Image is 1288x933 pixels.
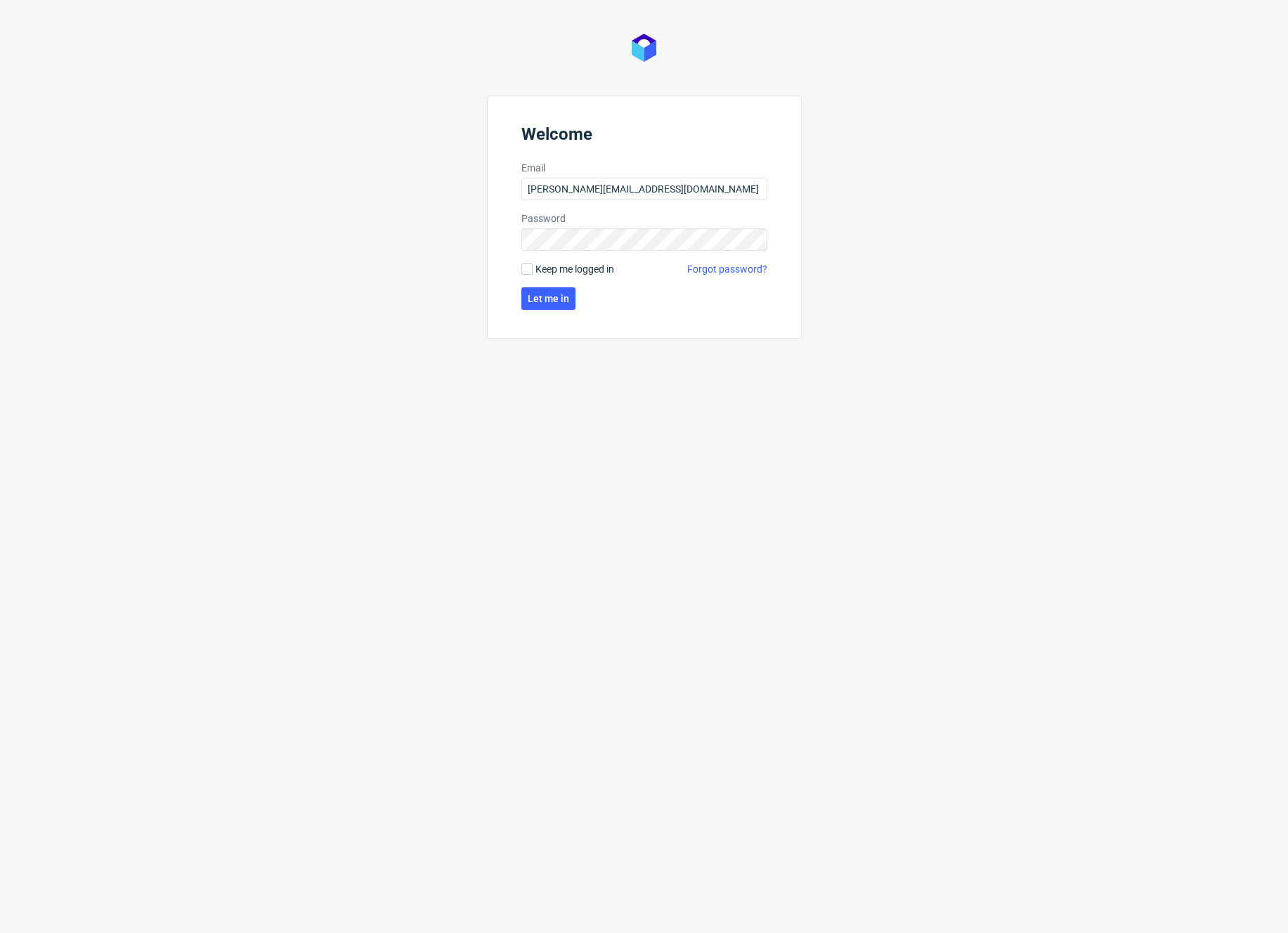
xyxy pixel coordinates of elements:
span: Let me in [528,294,569,304]
input: you@youremail.com [521,178,767,200]
label: Email [521,161,767,175]
a: Forgot password? [687,262,767,276]
header: Welcome [521,124,767,150]
button: Let me in [521,287,575,310]
label: Password [521,211,767,226]
span: Keep me logged in [535,262,614,276]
